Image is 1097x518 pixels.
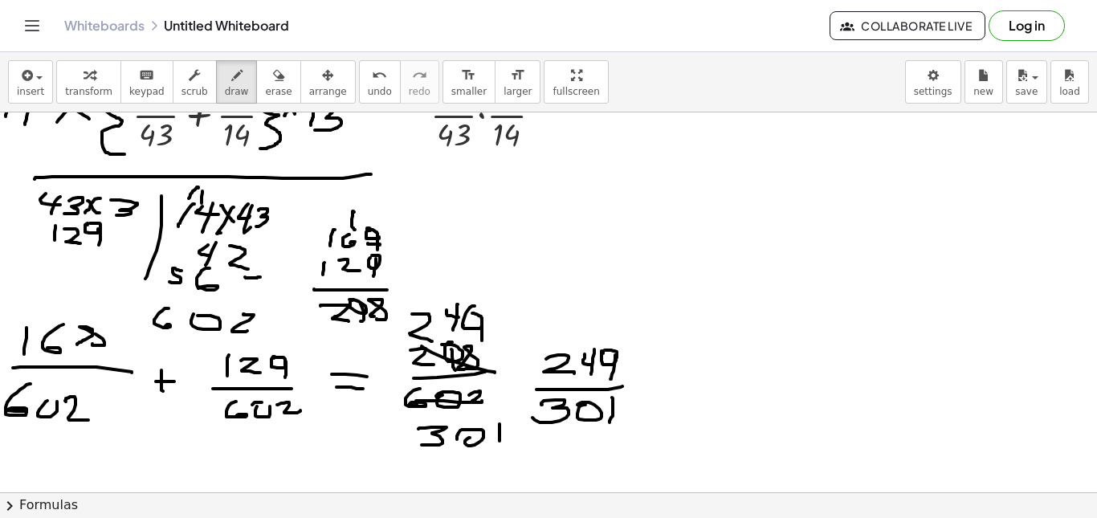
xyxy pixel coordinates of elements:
[173,60,217,104] button: scrub
[309,86,347,97] span: arrange
[181,86,208,97] span: scrub
[510,66,525,85] i: format_size
[973,86,993,97] span: new
[265,86,292,97] span: erase
[504,86,532,97] span: larger
[139,66,154,85] i: keyboard
[989,10,1065,41] button: Log in
[1015,86,1038,97] span: save
[65,86,112,97] span: transform
[442,60,495,104] button: format_sizesmaller
[8,60,53,104] button: insert
[129,86,165,97] span: keypad
[372,66,387,85] i: undo
[409,86,430,97] span: redo
[300,60,356,104] button: arrange
[905,60,961,104] button: settings
[120,60,173,104] button: keyboardkeypad
[368,86,392,97] span: undo
[1006,60,1047,104] button: save
[553,86,599,97] span: fullscreen
[964,60,1003,104] button: new
[544,60,608,104] button: fullscreen
[56,60,121,104] button: transform
[914,86,952,97] span: settings
[17,86,44,97] span: insert
[1050,60,1089,104] button: load
[412,66,427,85] i: redo
[461,66,476,85] i: format_size
[830,11,985,40] button: Collaborate Live
[225,86,249,97] span: draw
[19,13,45,39] button: Toggle navigation
[451,86,487,97] span: smaller
[359,60,401,104] button: undoundo
[216,60,258,104] button: draw
[1059,86,1080,97] span: load
[400,60,439,104] button: redoredo
[495,60,540,104] button: format_sizelarger
[843,18,972,33] span: Collaborate Live
[256,60,300,104] button: erase
[64,18,145,34] a: Whiteboards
